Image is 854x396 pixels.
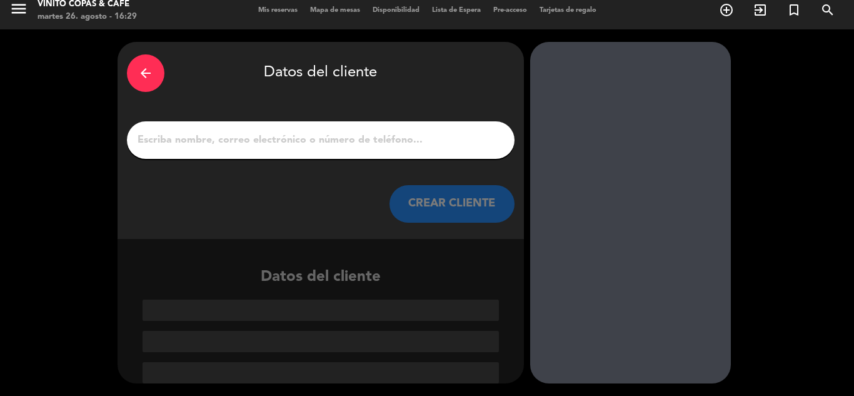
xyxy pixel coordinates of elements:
div: martes 26. agosto - 16:29 [38,11,137,23]
button: CREAR CLIENTE [389,185,515,223]
i: add_circle_outline [719,3,734,18]
span: Lista de Espera [426,7,487,14]
span: Disponibilidad [366,7,426,14]
span: Pre-acceso [487,7,533,14]
input: Escriba nombre, correo electrónico o número de teléfono... [136,131,505,149]
span: Mis reservas [252,7,304,14]
i: exit_to_app [753,3,768,18]
span: Tarjetas de regalo [533,7,603,14]
i: search [820,3,835,18]
div: Datos del cliente [118,265,524,383]
i: arrow_back [138,66,153,81]
span: Mapa de mesas [304,7,366,14]
div: Datos del cliente [127,51,515,95]
i: turned_in_not [786,3,801,18]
